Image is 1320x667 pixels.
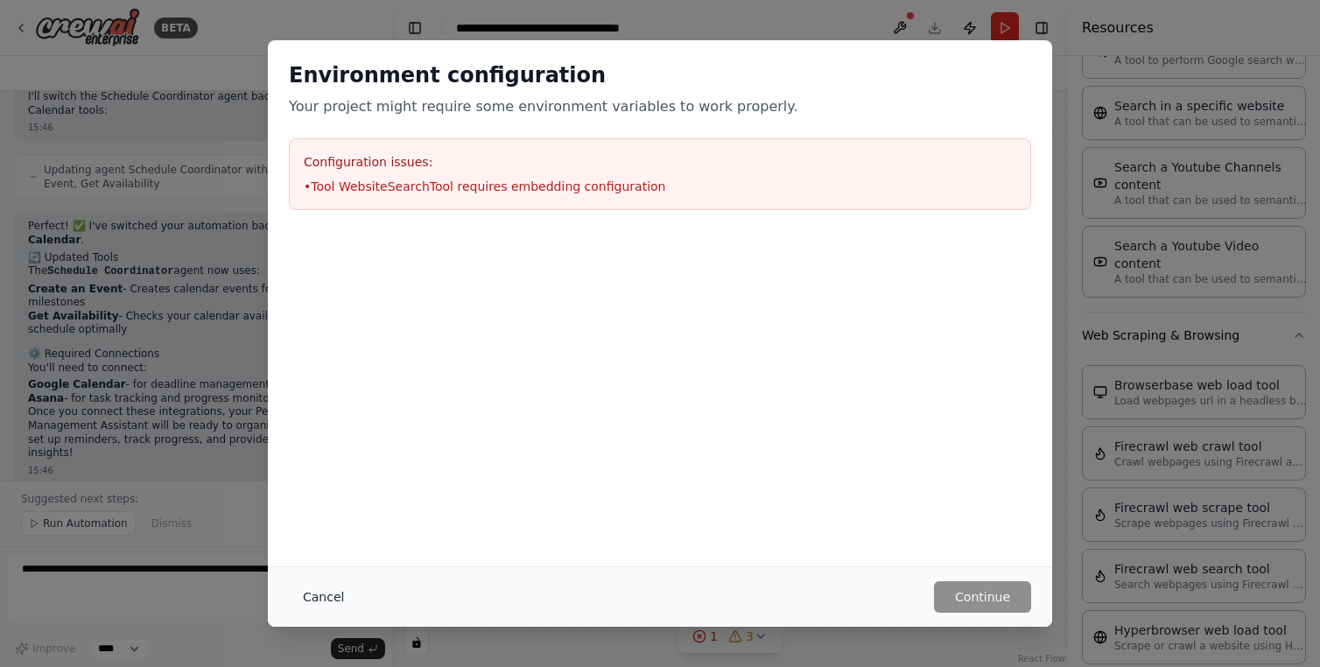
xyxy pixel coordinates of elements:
[934,581,1031,613] button: Continue
[304,153,1016,171] h3: Configuration issues:
[289,61,1031,89] h2: Environment configuration
[304,178,1016,195] li: • Tool WebsiteSearchTool requires embedding configuration
[289,96,1031,117] p: Your project might require some environment variables to work properly.
[289,581,358,613] button: Cancel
